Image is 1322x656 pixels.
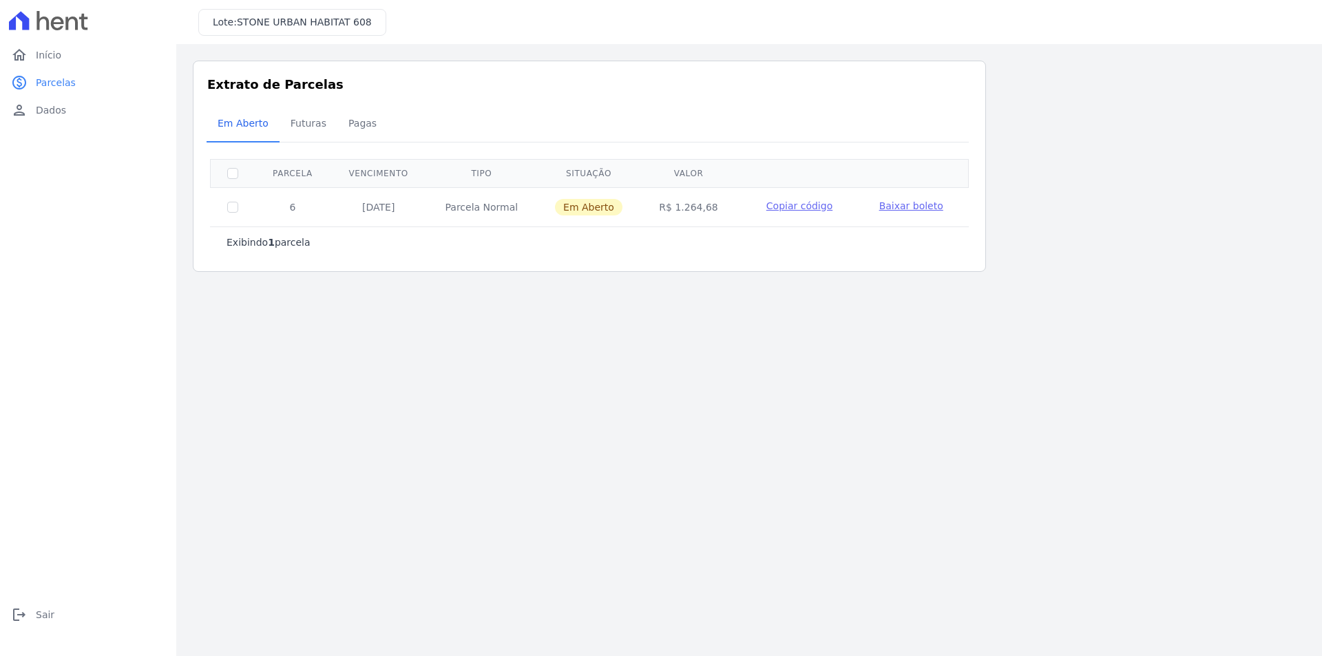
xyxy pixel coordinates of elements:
[36,76,76,89] span: Parcelas
[766,200,832,211] span: Copiar código
[641,187,737,226] td: R$ 1.264,68
[11,606,28,623] i: logout
[36,103,66,117] span: Dados
[753,199,846,213] button: Copiar código
[330,187,427,226] td: [DATE]
[11,74,28,91] i: paid
[36,48,61,62] span: Início
[340,109,385,137] span: Pagas
[6,69,171,96] a: paidParcelas
[207,107,280,142] a: Em Aberto
[6,41,171,69] a: homeInício
[282,109,335,137] span: Futuras
[426,187,536,226] td: Parcela Normal
[337,107,388,142] a: Pagas
[11,47,28,63] i: home
[555,199,622,215] span: Em Aberto
[330,159,427,187] th: Vencimento
[426,159,536,187] th: Tipo
[227,235,311,249] p: Exibindo parcela
[11,102,28,118] i: person
[536,159,641,187] th: Situação
[237,17,372,28] span: STONE URBAN HABITAT 608
[207,75,972,94] h3: Extrato de Parcelas
[6,96,171,124] a: personDados
[280,107,337,142] a: Futuras
[255,159,330,187] th: Parcela
[641,159,737,187] th: Valor
[268,237,275,248] b: 1
[36,608,54,622] span: Sair
[213,15,372,30] h3: Lote:
[209,109,277,137] span: Em Aberto
[879,200,943,211] span: Baixar boleto
[6,601,171,628] a: logoutSair
[255,187,330,226] td: 6
[879,199,943,213] a: Baixar boleto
